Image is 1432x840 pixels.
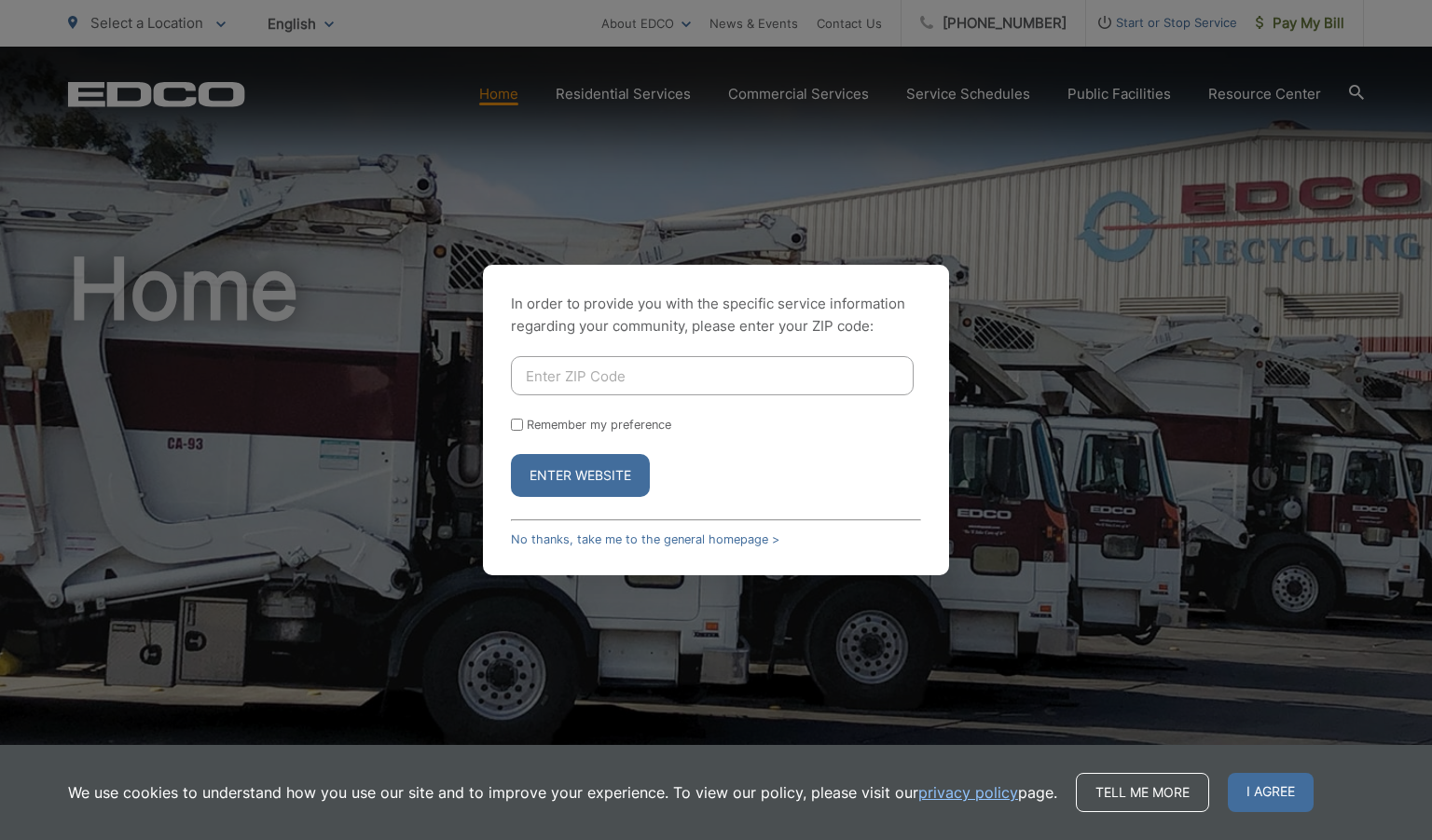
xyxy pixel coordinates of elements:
[511,356,914,395] input: Enter ZIP Code
[511,454,650,497] button: Enter Website
[527,418,671,432] label: Remember my preference
[1076,773,1209,812] a: Tell me more
[511,532,779,546] a: No thanks, take me to the general homepage >
[511,293,921,337] p: In order to provide you with the specific service information regarding your community, please en...
[1228,773,1314,812] span: I agree
[918,781,1018,804] a: privacy policy
[68,781,1057,804] p: We use cookies to understand how you use our site and to improve your experience. To view our pol...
